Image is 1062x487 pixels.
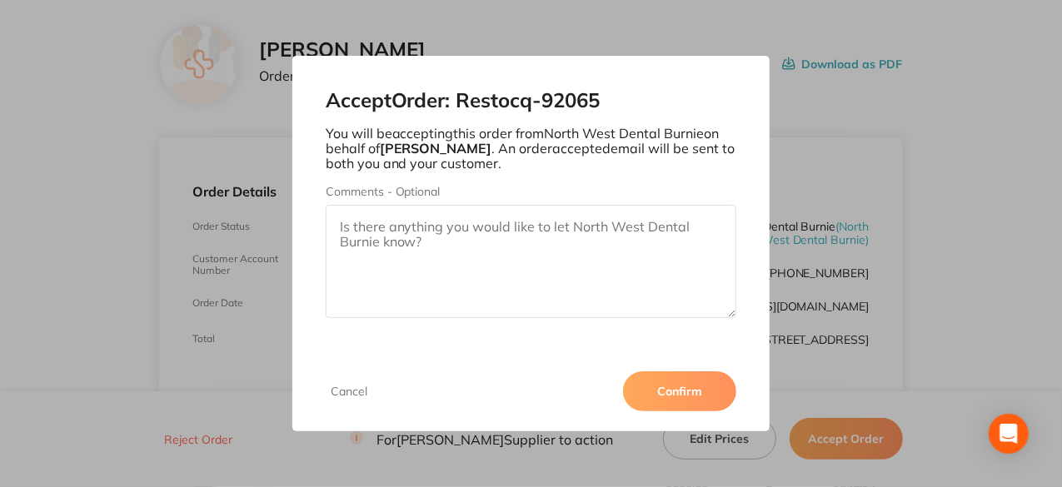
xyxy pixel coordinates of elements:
[326,89,737,112] h2: Accept Order: Restocq- 92065
[326,126,737,171] p: You will be accepting this order from North West Dental Burnie on behalf of . An order accepted e...
[380,140,492,157] b: [PERSON_NAME]
[623,371,736,411] button: Confirm
[326,185,737,198] label: Comments - Optional
[326,384,372,399] button: Cancel
[989,414,1029,454] div: Open Intercom Messenger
